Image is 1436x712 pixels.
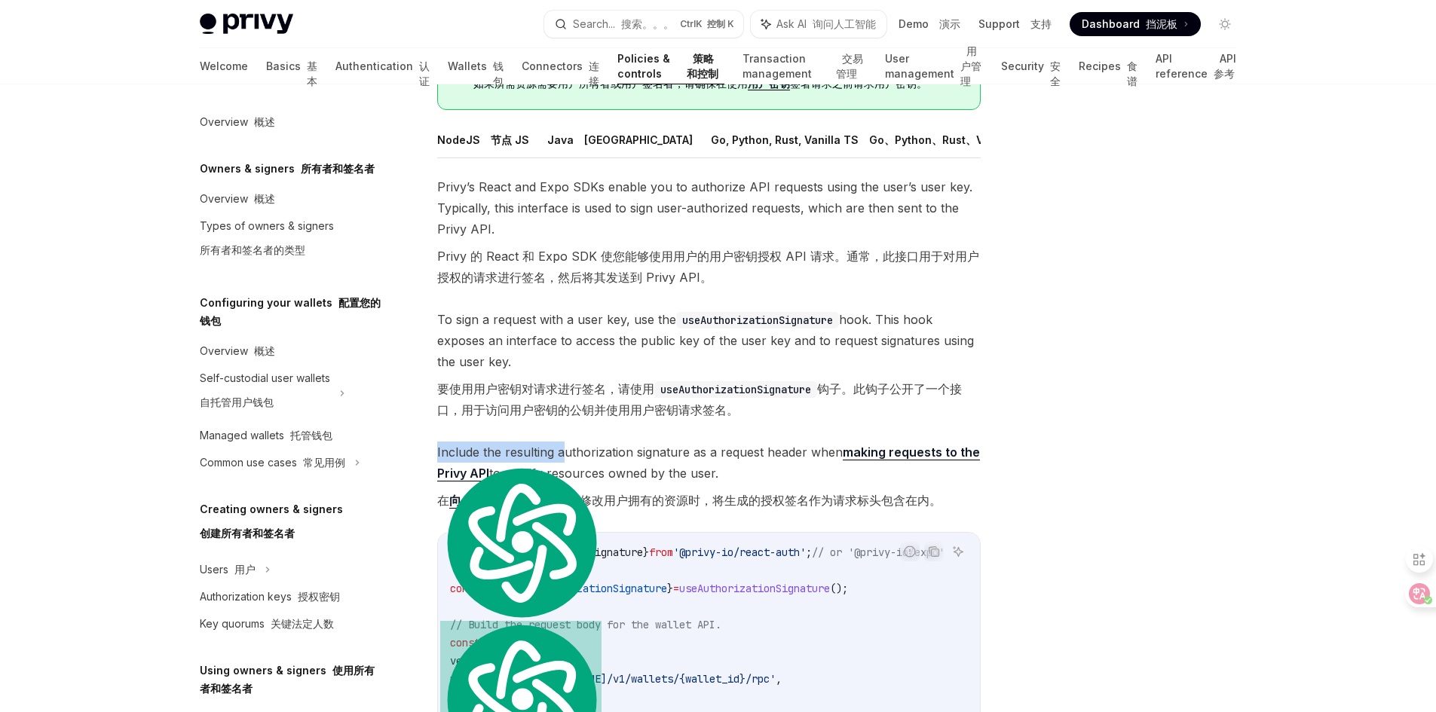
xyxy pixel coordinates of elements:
a: Wallets 钱包 [448,48,504,84]
span: Ask AI [776,17,876,32]
font: 要使用用户密钥对请求进行签名，请使用 钩子。此钩子公开了一个接口，用于访问用户密钥的公钥并使用用户密钥请求签名。 [437,381,962,417]
div: Overview [200,342,275,360]
span: useAuthorizationSignature [679,582,830,595]
a: Overview 概述 [188,185,381,212]
div: Managed wallets [200,426,332,445]
a: API reference API 参考 [1156,48,1237,84]
a: Transaction management 交易管理 [742,48,866,84]
div: Self-custodial user wallets [200,369,330,417]
span: Ctrl K [680,18,734,30]
code: useAuthorizationSignature [676,312,839,328]
a: Security 安全 [1001,48,1061,84]
font: 用户 [234,563,256,576]
span: ; [806,545,812,559]
a: User management 用户管理 [885,48,983,84]
font: 所有者和签名者 [301,162,375,175]
font: Go、Python、Rust、Vanilla TS [869,133,1030,146]
span: from [649,545,673,559]
font: 关键法定人数 [271,617,334,630]
font: API 参考 [1214,52,1236,80]
font: 食谱 [1127,60,1137,87]
a: Demo 演示 [899,17,960,32]
font: 自托管用户钱包 [200,396,274,408]
font: 授权密钥 [298,590,340,603]
span: (); [830,582,848,595]
font: 概述 [254,115,275,128]
font: 策略和控制 [687,52,718,80]
code: useAuthorizationSignature [654,381,817,398]
div: Common use cases [200,454,345,472]
div: Search... [573,15,674,33]
font: 所有者和签名者的类型 [200,243,305,256]
a: Managed wallets 托管钱包 [188,422,381,449]
span: = [673,582,679,595]
font: 常见用例 [303,456,345,469]
font: 认证 [419,60,430,87]
button: Report incorrect code [900,542,920,561]
font: 用户管理 [960,44,981,87]
button: Go, Python, Rust, Vanilla TS Go、Python、Rust、Vanilla TS [711,122,1030,157]
font: Privy 的 React 和 Expo SDK 使您能够使用用户的用户密钥授权 API 请求。通常，此接口用于对用户授权的请求进行签名，然后将其发送到 Privy API。 [437,249,979,285]
font: 概述 [254,344,275,357]
font: 基本 [307,60,317,87]
h5: Using owners & signers [200,662,381,698]
div: Users [200,561,256,579]
button: Toggle dark mode [1213,12,1237,36]
a: Authorization keys 授权密钥 [188,583,381,610]
button: Java [GEOGRAPHIC_DATA] [547,122,693,157]
font: 挡泥板 [1146,17,1177,30]
font: 概述 [254,192,275,205]
a: Dashboard 挡泥板 [1070,12,1201,36]
font: 创建所有者和签名者 [200,527,295,539]
font: 托管钱包 [290,429,332,442]
font: 搜索。。。 [621,17,674,30]
h5: Configuring your wallets [200,294,381,330]
font: 控制 K [707,18,734,29]
span: Privy’s React and Expo SDKs enable you to authorize API requests using the user’s user key. Typic... [437,176,981,294]
a: Policies & controls 策略和控制 [617,48,725,84]
a: Authentication 认证 [335,48,430,84]
button: Copy the contents from the code block [924,542,944,561]
div: Types of owners & signers [200,217,334,265]
div: Overview [200,190,275,208]
span: } [643,545,649,559]
a: Connectors 连接 [522,48,599,84]
font: 交易管理 [836,52,863,80]
span: '@privy-io/react-auth' [673,545,806,559]
a: Overview 概述 [188,338,381,365]
a: Overview 概述 [188,108,381,136]
a: Basics 基本 [266,48,317,84]
button: Ask AI [948,542,968,561]
div: Key quorums [200,615,334,633]
h5: Owners & signers [200,160,375,178]
a: Welcome [200,48,248,84]
font: 连接 [589,60,599,87]
img: light logo [200,14,293,35]
font: 演示 [939,17,960,30]
a: Recipes 食谱 [1079,48,1137,84]
font: 询问人工智能 [813,17,876,30]
span: // or '@privy-io/expo' [812,545,945,559]
button: Search... 搜索。。。CtrlK 控制 K [544,11,743,38]
a: Key quorums 关键法定人数 [188,610,381,637]
button: Ask AI 询问人工智能 [751,11,886,38]
span: } [667,582,673,595]
font: 支持 [1030,17,1052,30]
h5: Creating owners & signers [200,500,343,549]
span: Include the resulting authorization signature as a request header when to modify resources owned ... [437,442,981,517]
span: // Build the request body for the wallet API. [450,618,721,631]
span: 'https://[DOMAIN_NAME]/v1/wallets/{wallet_id}/rpc' [474,672,776,686]
div: Authorization keys [200,588,340,606]
font: 节点 JS [491,133,529,146]
font: 钱包 [493,60,504,87]
font: 在 以修改用户拥有的资源时，将生成的授权签名作为请求标头包含在内。 [437,493,942,509]
a: Support 支持 [978,17,1052,32]
font: [GEOGRAPHIC_DATA] [584,133,693,146]
span: To sign a request with a user key, use the hook. This hook exposes an interface to access the pub... [437,309,981,426]
font: 安全 [1050,60,1061,87]
div: Overview [200,113,275,131]
span: Dashboard [1082,17,1177,32]
span: , [776,672,782,686]
font: 使用所有者和签名者 [200,664,375,695]
button: NodeJS 节点 JS [437,122,529,157]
